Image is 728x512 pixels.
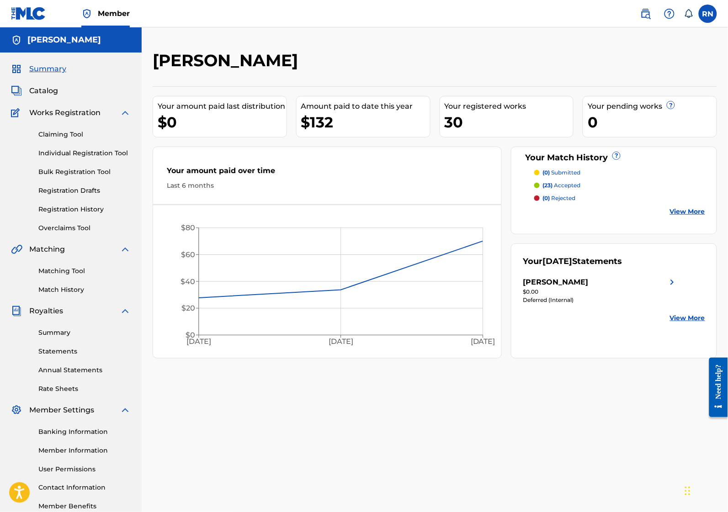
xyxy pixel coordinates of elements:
span: (0) [542,169,550,176]
div: Your pending works [588,101,717,112]
div: Last 6 months [167,181,488,190]
iframe: Chat Widget [682,468,728,512]
img: Summary [11,63,22,74]
span: Summary [29,63,66,74]
div: Your Match History [523,152,705,164]
h5: Rob Noyes [27,35,101,45]
div: $132 [301,112,430,132]
img: expand [120,107,131,118]
span: Matching [29,244,65,255]
h2: [PERSON_NAME] [153,50,303,71]
tspan: $80 [181,224,195,232]
img: expand [120,244,131,255]
a: SummarySummary [11,63,66,74]
span: Royalties [29,306,63,317]
tspan: [DATE] [186,337,211,346]
img: help [664,8,675,19]
p: accepted [542,181,580,190]
a: Claiming Tool [38,130,131,139]
div: $0.00 [523,288,678,296]
div: Drag [685,477,691,505]
a: CatalogCatalog [11,85,58,96]
span: ? [613,152,620,159]
div: Deferred (Internal) [523,296,678,304]
img: Member Settings [11,405,22,416]
tspan: [DATE] [471,337,495,346]
a: Individual Registration Tool [38,148,131,158]
a: User Permissions [38,464,131,474]
img: MLC Logo [11,7,46,20]
iframe: Resource Center [702,350,728,424]
div: Amount paid to date this year [301,101,430,112]
div: Your registered works [445,101,574,112]
span: [DATE] [542,256,572,266]
a: Overclaims Tool [38,223,131,233]
img: right chevron icon [667,277,678,288]
a: (0) rejected [534,194,705,202]
a: Registration Drafts [38,186,131,195]
span: (23) [542,182,553,189]
a: Contact Information [38,483,131,493]
a: Rate Sheets [38,384,131,394]
a: View More [670,313,705,323]
a: Matching Tool [38,266,131,276]
img: expand [120,405,131,416]
tspan: [DATE] [329,337,353,346]
a: Public Search [637,5,655,23]
div: Your amount paid over time [167,165,488,181]
div: [PERSON_NAME] [523,277,588,288]
img: search [640,8,651,19]
a: Banking Information [38,427,131,437]
div: Notifications [684,9,693,18]
a: (0) submitted [534,169,705,177]
a: View More [670,207,705,216]
a: Statements [38,347,131,356]
a: [PERSON_NAME]right chevron icon$0.00Deferred (Internal) [523,277,678,304]
span: (0) [542,195,550,201]
img: Top Rightsholder [81,8,92,19]
a: Match History [38,285,131,295]
div: $0 [158,112,287,132]
tspan: $40 [181,277,195,286]
img: Works Registration [11,107,23,118]
img: Matching [11,244,22,255]
a: Member Information [38,446,131,455]
img: Accounts [11,35,22,46]
div: 0 [588,112,717,132]
tspan: $20 [181,304,195,313]
a: Registration History [38,205,131,214]
span: Catalog [29,85,58,96]
img: Royalties [11,306,22,317]
span: Member Settings [29,405,94,416]
a: Member Benefits [38,502,131,512]
tspan: $60 [181,250,195,259]
div: 30 [445,112,574,132]
div: Help [660,5,679,23]
div: Your Statements [523,255,622,268]
a: Annual Statements [38,365,131,375]
p: submitted [542,169,580,177]
div: Your amount paid last distribution [158,101,287,112]
span: Member [98,8,130,19]
a: (23) accepted [534,181,705,190]
span: ? [667,101,675,109]
img: expand [120,306,131,317]
span: Works Registration [29,107,101,118]
p: rejected [542,194,575,202]
a: Bulk Registration Tool [38,167,131,177]
a: Summary [38,328,131,338]
div: User Menu [699,5,717,23]
img: Catalog [11,85,22,96]
tspan: $0 [186,331,195,339]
